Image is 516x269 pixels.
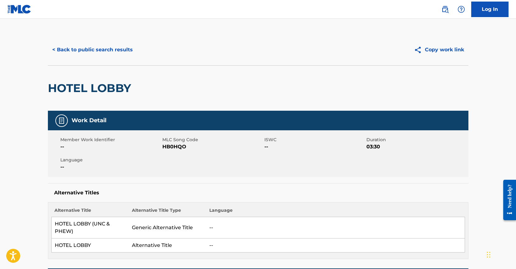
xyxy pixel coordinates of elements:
[414,46,425,54] img: Copy work link
[129,239,206,253] td: Alternative Title
[485,239,516,269] iframe: Chat Widget
[206,217,465,239] td: --
[441,6,449,13] img: search
[51,217,129,239] td: HOTEL LOBBY (UNC & PHEW)
[51,207,129,217] th: Alternative Title
[54,190,462,196] h5: Alternative Titles
[60,157,161,163] span: Language
[439,3,451,16] a: Public Search
[48,42,137,58] button: < Back to public search results
[51,239,129,253] td: HOTEL LOBBY
[499,175,516,225] iframe: Resource Center
[48,81,134,95] h2: HOTEL LOBBY
[458,6,465,13] img: help
[129,217,206,239] td: Generic Alternative Title
[206,207,465,217] th: Language
[366,143,467,151] span: 03:30
[162,137,263,143] span: MLC Song Code
[471,2,509,17] a: Log In
[129,207,206,217] th: Alternative Title Type
[455,3,467,16] div: Help
[7,5,31,14] img: MLC Logo
[72,117,106,124] h5: Work Detail
[366,137,467,143] span: Duration
[206,239,465,253] td: --
[264,137,365,143] span: ISWC
[60,143,161,151] span: --
[487,245,490,264] div: Drag
[60,137,161,143] span: Member Work Identifier
[60,163,161,171] span: --
[58,117,65,124] img: Work Detail
[264,143,365,151] span: --
[162,143,263,151] span: HB0HQO
[410,42,468,58] button: Copy work link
